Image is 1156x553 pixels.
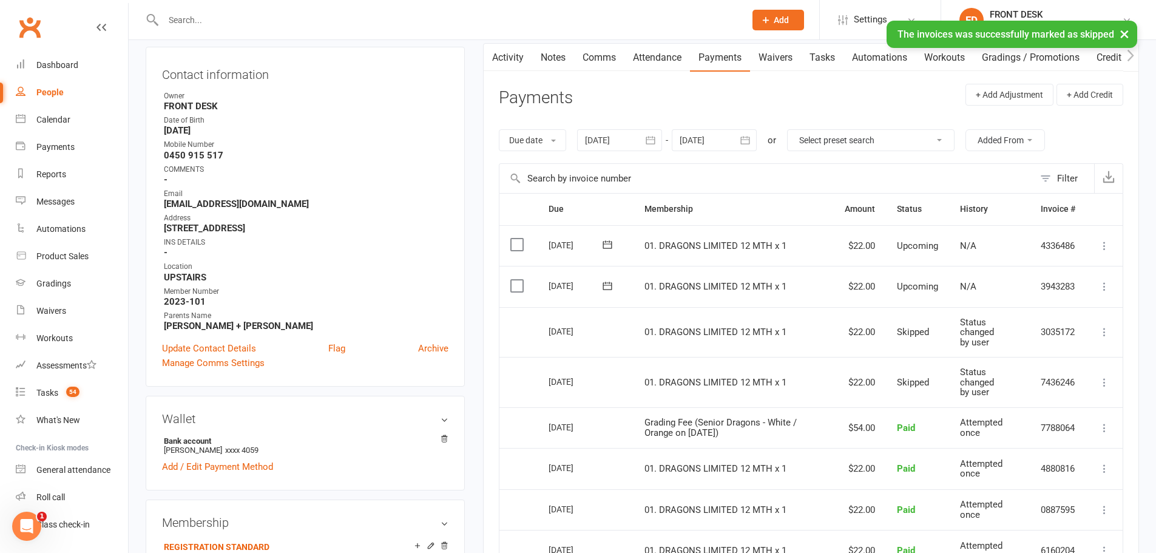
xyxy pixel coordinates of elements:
[960,240,976,251] span: N/A
[225,446,259,455] span: xxxx 4059
[644,417,797,438] span: Grading Fee (Senior Dragons - White / Orange on [DATE])
[1030,448,1086,489] td: 4880816
[624,44,690,72] a: Attendance
[36,115,70,124] div: Calendar
[1030,225,1086,266] td: 4336486
[834,448,886,489] td: $22.00
[418,341,448,356] a: Archive
[644,504,786,515] span: 01. DRAGONS LIMITED 12 MTH x 1
[959,8,984,32] div: FD
[549,500,604,518] div: [DATE]
[36,361,96,370] div: Assessments
[990,9,1122,20] div: FRONT DESK
[12,512,41,541] iframe: Intercom live chat
[887,21,1137,48] div: The invoices was successfully marked as skipped
[774,15,789,25] span: Add
[834,194,886,225] th: Amount
[1034,164,1094,193] button: Filter
[549,276,604,295] div: [DATE]
[16,106,128,134] a: Calendar
[36,142,75,152] div: Payments
[36,520,90,529] div: Class check-in
[164,542,269,552] a: REGISTRATION STANDARD
[834,489,886,531] td: $22.00
[644,377,786,388] span: 01. DRAGONS LIMITED 12 MTH x 1
[164,247,448,258] strong: -
[36,492,65,502] div: Roll call
[36,333,73,343] div: Workouts
[36,197,75,206] div: Messages
[164,139,448,151] div: Mobile Number
[16,325,128,352] a: Workouts
[1114,21,1135,47] button: ×
[16,161,128,188] a: Reports
[897,377,929,388] span: Skipped
[36,224,86,234] div: Automations
[16,297,128,325] a: Waivers
[549,322,604,341] div: [DATE]
[801,44,843,72] a: Tasks
[162,460,273,474] a: Add / Edit Payment Method
[897,240,938,251] span: Upcoming
[16,243,128,270] a: Product Sales
[750,44,801,72] a: Waivers
[897,463,915,474] span: Paid
[164,296,448,307] strong: 2023-101
[36,306,66,316] div: Waivers
[162,516,448,529] h3: Membership
[768,133,776,148] div: or
[164,436,442,446] strong: Bank account
[16,379,128,407] a: Tasks 54
[834,407,886,449] td: $54.00
[499,129,566,151] button: Due date
[499,89,573,107] h3: Payments
[164,115,448,126] div: Date of Birth
[36,388,58,398] div: Tasks
[164,198,448,209] strong: [EMAIL_ADDRESS][DOMAIN_NAME]
[16,52,128,79] a: Dashboard
[164,310,448,322] div: Parents Name
[16,352,128,379] a: Assessments
[973,44,1088,72] a: Gradings / Promotions
[897,504,915,515] span: Paid
[1030,194,1086,225] th: Invoice #
[549,236,604,254] div: [DATE]
[634,194,834,225] th: Membership
[854,6,887,33] span: Settings
[36,60,78,70] div: Dashboard
[960,417,1002,438] span: Attempted once
[164,321,448,331] strong: [PERSON_NAME] + [PERSON_NAME]
[897,281,938,292] span: Upcoming
[960,499,1002,520] span: Attempted once
[644,281,786,292] span: 01. DRAGONS LIMITED 12 MTH x 1
[16,407,128,434] a: What's New
[1030,266,1086,307] td: 3943283
[164,272,448,283] strong: UPSTAIRS
[16,270,128,297] a: Gradings
[549,372,604,391] div: [DATE]
[164,125,448,136] strong: [DATE]
[164,164,448,175] div: COMMENTS
[162,435,448,456] li: [PERSON_NAME]
[834,225,886,266] td: $22.00
[886,194,949,225] th: Status
[16,484,128,511] a: Roll call
[549,418,604,436] div: [DATE]
[162,412,448,426] h3: Wallet
[36,169,66,179] div: Reports
[36,87,64,97] div: People
[328,341,345,356] a: Flag
[1057,171,1078,186] div: Filter
[752,10,804,30] button: Add
[37,512,47,521] span: 1
[1030,357,1086,407] td: 7436246
[1030,307,1086,358] td: 3035172
[965,84,1053,106] button: + Add Adjustment
[916,44,973,72] a: Workouts
[66,387,79,397] span: 54
[484,44,532,72] a: Activity
[16,79,128,106] a: People
[36,279,71,288] div: Gradings
[16,134,128,161] a: Payments
[897,327,929,338] span: Skipped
